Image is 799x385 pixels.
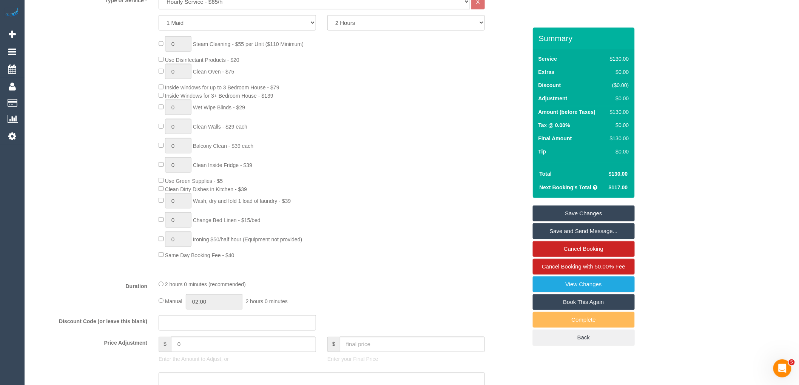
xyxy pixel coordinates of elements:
span: Use Green Supplies - $5 [165,178,223,184]
span: Wet Wipe Blinds - $29 [193,104,245,110]
p: Enter the Amount to Adjust, or [159,356,316,363]
a: Book This Again [533,294,635,310]
div: ($0.00) [607,81,629,89]
div: $0.00 [607,95,629,102]
a: View Changes [533,276,635,292]
span: Same Day Booking Fee - $40 [165,252,234,258]
label: Discount Code (or leave this blank) [26,315,153,325]
span: Change Bed Linen - $15/bed [193,217,261,223]
span: Use Disinfectant Products - $20 [165,57,239,63]
span: $130.00 [609,171,628,177]
label: Service [538,55,557,63]
input: final price [340,337,485,352]
span: Cancel Booking with 50.00% Fee [542,263,625,270]
span: Inside windows for up to 3 Bedroom House - $79 [165,84,279,90]
label: Final Amount [538,135,572,142]
img: Automaid Logo [5,8,20,18]
label: Amount (before Taxes) [538,108,595,116]
span: Clean Inside Fridge - $39 [193,162,252,168]
div: $0.00 [607,121,629,129]
label: Adjustment [538,95,568,102]
span: Wash, dry and fold 1 load of laundry - $39 [193,198,291,204]
div: $130.00 [607,108,629,116]
a: Cancel Booking with 50.00% Fee [533,259,635,275]
span: 5 [789,359,795,365]
div: $130.00 [607,135,629,142]
span: Clean Walls - $29 each [193,124,247,130]
span: Manual [165,298,182,304]
a: Save and Send Message... [533,223,635,239]
span: Clean Dirty Dishes in Kitchen - $39 [165,186,247,192]
span: $ [159,337,171,352]
div: $130.00 [607,55,629,63]
span: 2 hours 0 minutes (recommended) [165,282,246,288]
label: Price Adjustment [26,337,153,347]
span: Ironing $50/half hour (Equipment not provided) [193,236,302,242]
a: Cancel Booking [533,241,635,257]
label: Tax @ 0.00% [538,121,570,129]
span: Clean Oven - $75 [193,69,234,75]
div: $0.00 [607,68,629,76]
label: Duration [26,280,153,290]
a: Back [533,330,635,345]
a: Save Changes [533,206,635,221]
span: Balcony Clean - $39 each [193,143,253,149]
span: Inside Windows for 3+ Bedroom House - $139 [165,93,273,99]
div: $0.00 [607,148,629,155]
iframe: Intercom live chat [773,359,791,377]
p: Enter your Final Price [327,356,485,363]
strong: Next Booking's Total [540,184,592,190]
span: Steam Cleaning - $55 per Unit ($110 Minimum) [193,41,304,47]
strong: Total [540,171,552,177]
span: $117.00 [609,184,628,190]
span: $ [327,337,340,352]
label: Extras [538,68,555,76]
h3: Summary [539,34,631,43]
label: Discount [538,81,561,89]
span: 2 hours 0 minutes [246,298,288,304]
label: Tip [538,148,546,155]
